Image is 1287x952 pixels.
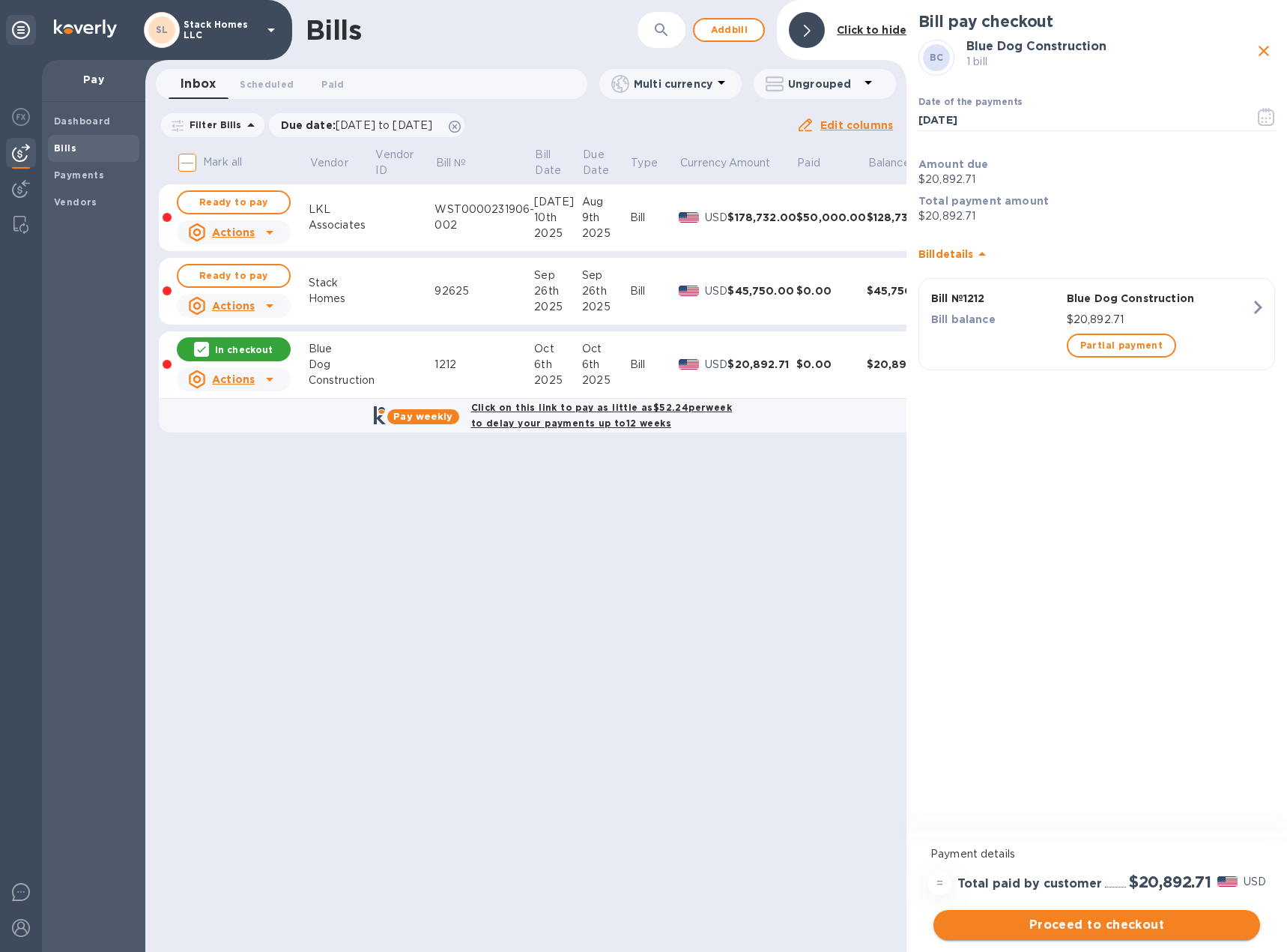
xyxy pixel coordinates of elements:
span: Add bill [706,21,751,39]
p: Pay [54,72,133,87]
label: Date of the payments [918,98,1022,107]
div: [DATE] [534,194,582,210]
div: Sep [534,268,582,283]
div: Due date:[DATE] to [DATE] [269,113,465,137]
b: SL [156,24,169,35]
div: $0.00 [796,357,867,372]
span: Vendor ID [376,147,434,178]
p: Vendor [309,155,348,171]
div: 26th [534,283,582,299]
span: Inbox [181,73,216,94]
div: Unpin categories [6,15,36,45]
b: Bills [54,142,76,154]
span: Amount [729,155,790,171]
button: Partial payment [1067,334,1176,358]
b: Total payment amount [918,195,1049,207]
span: Proceed to checkout [945,916,1248,934]
div: 6th [534,357,582,373]
p: Multi currency [634,76,712,91]
div: 6th [582,357,630,373]
div: = [927,871,951,895]
div: Bill [630,357,679,373]
p: Due date : [281,118,440,133]
span: Vendor [309,155,367,171]
u: Actions [212,226,255,238]
span: Ready to pay [190,267,277,285]
span: Bill Date [536,147,581,178]
p: In checkout [215,343,273,356]
div: Oct [582,341,630,357]
b: Vendors [54,196,97,208]
span: Paid [798,155,841,171]
img: USD [679,286,699,296]
img: USD [679,359,699,370]
p: Balance [867,155,909,171]
p: USD [705,357,728,373]
p: 1 bill [966,54,1253,70]
div: 92625 [434,283,534,299]
div: 26th [582,283,630,299]
div: 2025 [534,226,582,241]
p: $20,892.71 [1067,312,1250,328]
h3: Total paid by customer [957,877,1102,891]
p: Currency [680,155,727,171]
p: Vendor ID [376,147,414,178]
div: 2025 [534,299,582,315]
img: Logo [54,19,117,37]
span: Paid [321,76,344,92]
p: USD [705,283,728,299]
b: Pay weekly [393,411,452,422]
span: Type [632,155,678,171]
b: Dashboard [54,115,111,127]
div: Aug [582,194,630,210]
p: USD [705,210,728,226]
button: close [1253,40,1275,62]
button: Addbill [693,18,765,42]
span: [DATE] to [DATE] [336,119,432,131]
span: Due Date [584,147,629,178]
b: Blue Dog Construction [966,39,1106,53]
button: Ready to pay [177,190,291,214]
div: Bill [630,210,679,226]
div: Dog [309,357,375,373]
h2: $20,892.71 [1129,873,1211,891]
div: Construction [309,373,375,388]
u: Edit columns [820,119,893,131]
u: Actions [212,373,255,385]
span: Scheduled [240,76,294,92]
div: $20,892.71 [727,357,796,372]
div: 9th [582,210,630,226]
p: Paid [798,155,821,171]
div: 2025 [582,373,630,388]
p: Filter Bills [184,118,242,131]
p: Stack Homes LLC [184,19,258,40]
div: $45,750.00 [867,283,936,298]
img: USD [1217,876,1238,887]
div: $178,732.00 [727,210,796,225]
span: Bill № [436,155,486,171]
div: Homes [309,291,375,307]
div: Bill [630,283,679,299]
img: USD [679,212,699,223]
p: Bill Date [536,147,562,178]
div: LKL [309,202,375,217]
div: Associates [309,217,375,233]
h2: Bill pay checkout [918,12,1275,31]
div: Sep [582,268,630,283]
div: 2025 [534,373,582,388]
div: Billdetails [918,230,1275,278]
p: Blue Dog Construction [1067,291,1250,306]
div: Oct [534,341,582,357]
div: 1212 [434,357,534,373]
u: Actions [212,300,255,312]
p: Amount [729,155,771,171]
div: $0.00 [796,283,867,298]
button: Bill №1212Blue Dog ConstructionBill balance$20,892.71Partial payment [918,278,1275,370]
p: Due Date [584,147,610,178]
div: 2025 [582,226,630,241]
p: $20,892.71 [918,208,1275,224]
div: 10th [534,210,582,226]
div: $20,892.71 [867,357,936,372]
p: $20,892.71 [918,172,1275,187]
